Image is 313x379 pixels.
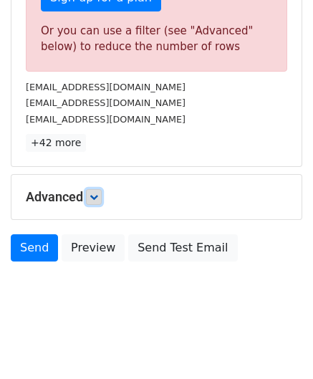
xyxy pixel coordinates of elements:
a: Send [11,234,58,262]
div: Or you can use a filter (see "Advanced" below) to reduce the number of rows [41,23,272,55]
a: +42 more [26,134,86,152]
a: Send Test Email [128,234,237,262]
small: [EMAIL_ADDRESS][DOMAIN_NAME] [26,82,186,92]
small: [EMAIL_ADDRESS][DOMAIN_NAME] [26,97,186,108]
small: [EMAIL_ADDRESS][DOMAIN_NAME] [26,114,186,125]
h5: Advanced [26,189,287,205]
a: Preview [62,234,125,262]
